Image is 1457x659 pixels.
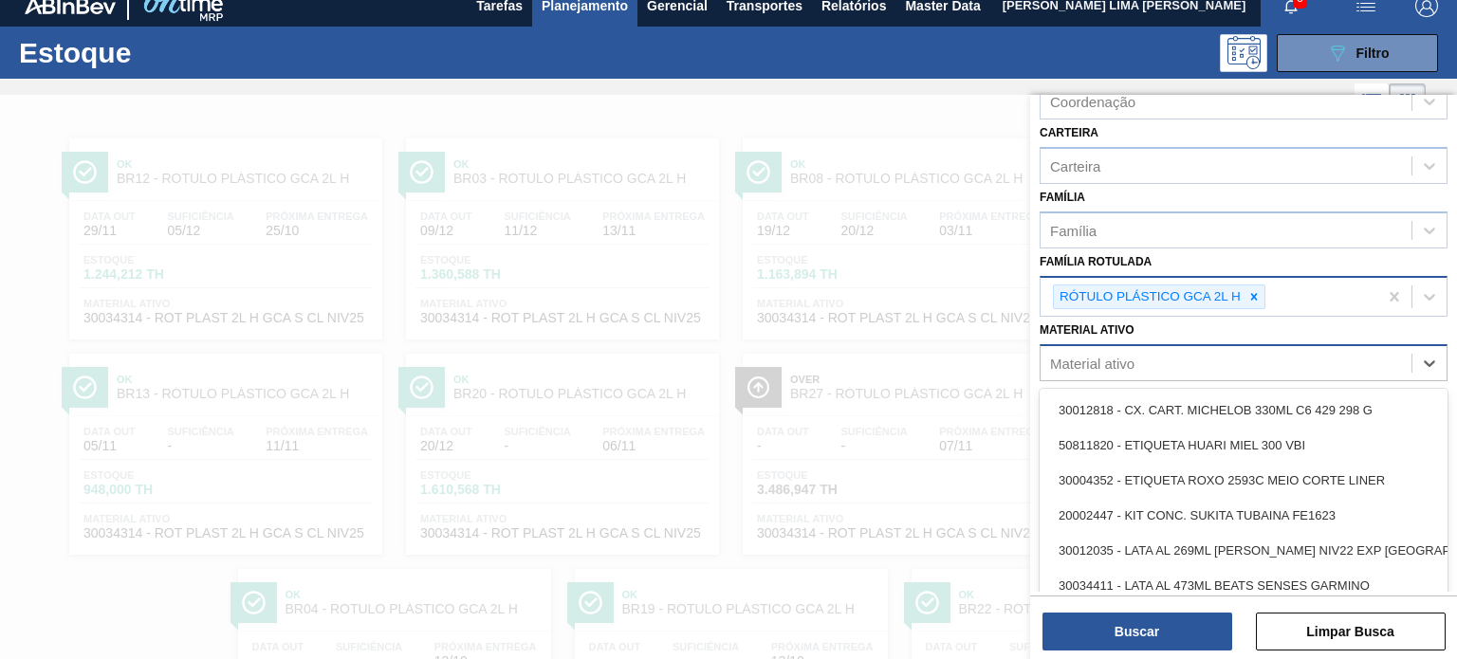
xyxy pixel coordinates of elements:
[1040,498,1448,533] div: 20002447 - KIT CONC. SUKITA TUBAINA FE1623
[1040,393,1448,428] div: 30012818 - CX. CART. MICHELOB 330ML C6 429 298 G
[1277,34,1438,72] button: Filtro
[1040,255,1152,268] label: Família Rotulada
[1040,568,1448,603] div: 30034411 - LATA AL 473ML BEATS SENSES GARMINO
[1040,463,1448,498] div: 30004352 - ETIQUETA ROXO 2593C MEIO CORTE LINER
[1050,157,1100,174] div: Carteira
[1050,94,1135,110] div: Coordenação
[1050,356,1134,372] div: Material ativo
[19,42,291,64] h1: Estoque
[1040,191,1085,204] label: Família
[1040,323,1134,337] label: Material ativo
[1356,46,1390,61] span: Filtro
[1054,285,1244,309] div: RÓTULO PLÁSTICO GCA 2L H
[1040,533,1448,568] div: 30012035 - LATA AL 269ML [PERSON_NAME] NIV22 EXP [GEOGRAPHIC_DATA]
[1220,34,1267,72] div: Pogramando: nenhum usuário selecionado
[1040,428,1448,463] div: 50811820 - ETIQUETA HUARI MIEL 300 VBI
[1355,83,1390,119] div: Visão em Lista
[1040,126,1098,139] label: Carteira
[1050,222,1097,238] div: Família
[1390,83,1426,119] div: Visão em Cards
